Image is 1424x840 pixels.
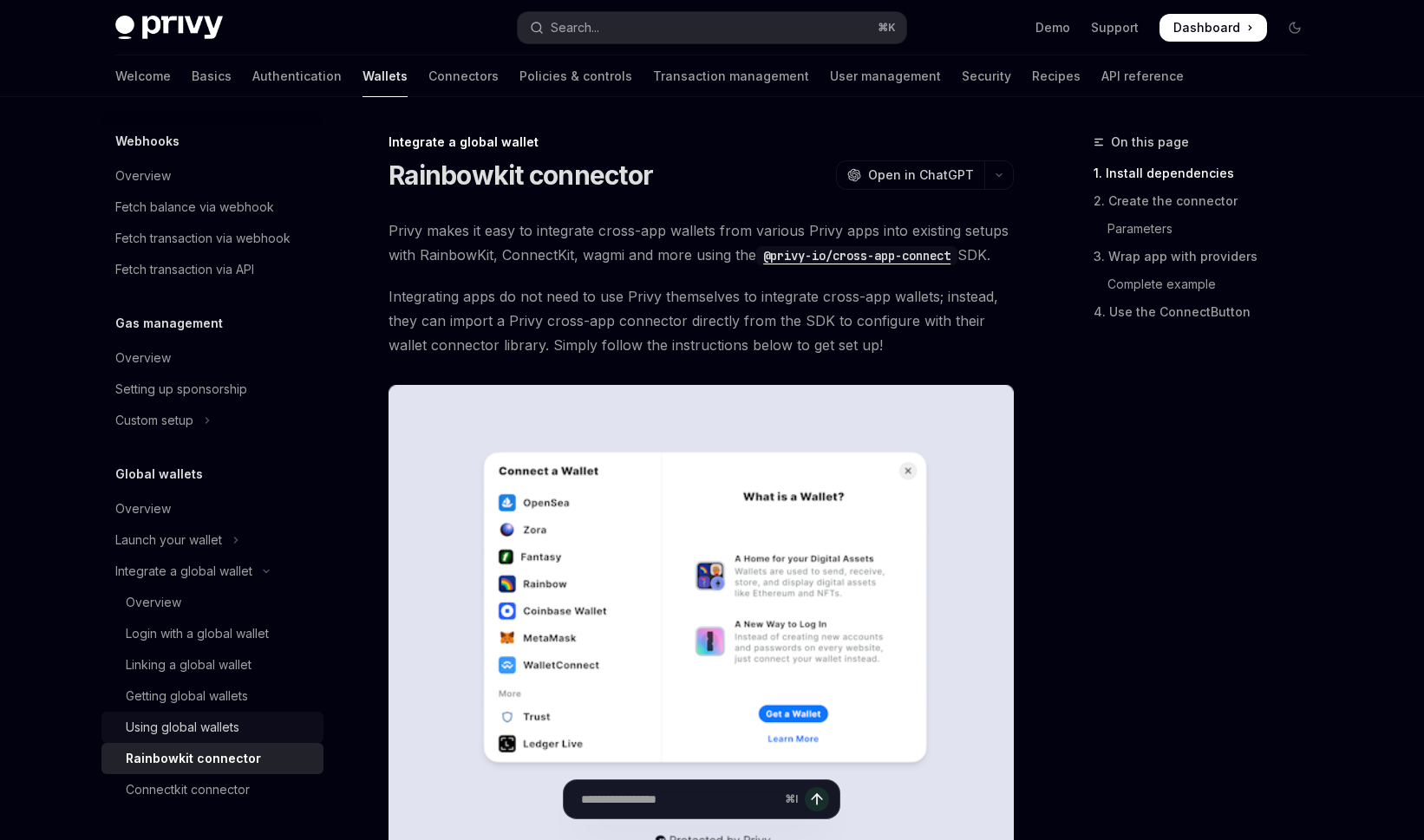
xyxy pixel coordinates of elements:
[252,55,342,97] a: Authentication
[101,254,323,285] a: Fetch transaction via API
[581,780,778,818] input: Ask a question...
[126,654,251,675] div: Linking a global wallet
[101,712,323,743] a: Using global wallets
[1101,55,1184,97] a: API reference
[1032,55,1081,97] a: Recipes
[868,166,974,184] span: Open in ChatGPT
[101,774,323,805] a: Connectkit connector
[101,618,323,649] a: Login with a global wallet
[389,284,1014,357] span: Integrating apps do not need to use Privy themselves to integrate cross-app wallets; instead, the...
[101,524,323,556] button: Toggle Launch your wallet section
[518,12,906,43] button: Open search
[126,592,181,613] div: Overview
[115,410,193,431] div: Custom setup
[126,779,250,800] div: Connectkit connector
[1094,187,1323,215] a: 2. Create the connector
[805,787,829,811] button: Send message
[1091,19,1139,36] a: Support
[1281,14,1309,42] button: Toggle dark mode
[389,218,1014,267] span: Privy makes it easy to integrate cross-app wallets from various Privy apps into existing setups w...
[1094,270,1323,298] a: Complete example
[878,21,896,35] span: ⌘ K
[115,228,291,249] div: Fetch transaction via webhook
[115,197,274,218] div: Fetch balance via webhook
[653,55,809,97] a: Transaction management
[1111,132,1189,153] span: On this page
[519,55,632,97] a: Policies & controls
[101,649,323,680] a: Linking a global wallet
[389,160,653,191] h1: Rainbowkit connector
[126,686,248,707] div: Getting global wallets
[101,342,323,374] a: Overview
[1094,160,1323,187] a: 1. Install dependencies
[1173,19,1240,36] span: Dashboard
[363,55,408,97] a: Wallets
[192,55,232,97] a: Basics
[115,16,223,40] img: dark logo
[101,556,323,587] button: Toggle Integrate a global wallet section
[126,623,269,644] div: Login with a global wallet
[115,131,180,152] h5: Webhooks
[830,55,941,97] a: User management
[115,464,203,485] h5: Global wallets
[101,493,323,524] a: Overview
[551,17,599,38] div: Search...
[101,587,323,618] a: Overview
[126,748,261,769] div: Rainbowkit connector
[101,192,323,223] a: Fetch balance via webhook
[101,680,323,712] a: Getting global wallets
[101,223,323,254] a: Fetch transaction via webhook
[756,246,957,265] code: @privy-io/cross-app-connect
[115,498,171,519] div: Overview
[389,133,1014,151] div: Integrate a global wallet
[101,160,323,192] a: Overview
[1094,298,1323,326] a: 4. Use the ConnectButton
[836,160,984,190] button: Open in ChatGPT
[428,55,499,97] a: Connectors
[115,166,171,186] div: Overview
[1094,243,1323,270] a: 3. Wrap app with providers
[115,313,223,334] h5: Gas management
[115,348,171,368] div: Overview
[115,530,222,550] div: Launch your wallet
[101,405,323,436] button: Toggle Custom setup section
[115,561,252,582] div: Integrate a global wallet
[1159,14,1267,42] a: Dashboard
[126,717,239,738] div: Using global wallets
[962,55,1011,97] a: Security
[115,55,171,97] a: Welcome
[101,374,323,405] a: Setting up sponsorship
[756,246,957,264] a: @privy-io/cross-app-connect
[115,259,254,280] div: Fetch transaction via API
[101,743,323,774] a: Rainbowkit connector
[115,379,247,400] div: Setting up sponsorship
[1035,19,1070,36] a: Demo
[1094,215,1323,243] a: Parameters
